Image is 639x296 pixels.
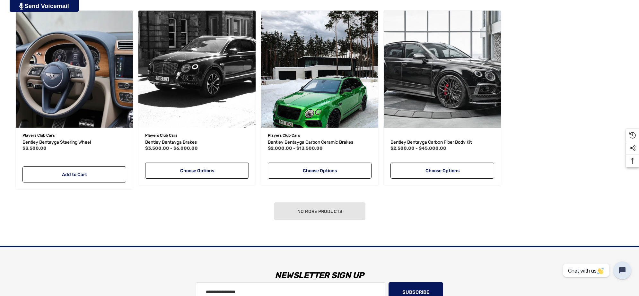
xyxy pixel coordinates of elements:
[138,11,256,128] img: Bentley Bentayga Brakes For Sale
[261,11,378,128] a: Bentley Bentayga Carbon Ceramic Brakes,Price range from $2,000.00 to $13,500.00
[22,131,126,140] p: Players Club Cars
[22,139,126,146] a: Bentley Bentayga Steering Wheel,$3,500.00
[83,266,556,285] h3: Newsletter Sign Up
[145,146,198,151] span: $3,500.00 - $6,000.00
[22,146,47,151] span: $3,500.00
[13,202,626,220] nav: pagination
[626,158,639,164] svg: Top
[22,166,126,182] a: Add to Cart
[390,139,494,146] a: Bentley Bentayga Carbon Fiber Body Kit,Price range from $2,500.00 to $45,000.00
[629,132,636,139] svg: Recently Viewed
[390,146,446,151] span: $2,500.00 - $45,000.00
[16,11,133,128] img: Bentley Bentayga Azure Steering Wheel
[145,131,249,140] p: Players Club Cars
[268,131,372,140] p: Players Club Cars
[19,3,23,10] img: PjwhLS0gR2VuZXJhdG9yOiBHcmF2aXQuaW8gLS0+PHN2ZyB4bWxucz0iaHR0cDovL3d3dy53My5vcmcvMjAwMC9zdmciIHhtb...
[268,146,323,151] span: $2,000.00 - $13,500.00
[384,11,501,128] img: Bentley Bentayga Carbon Fiber Body Kit
[138,11,256,128] a: Bentley Bentayga Brakes,Price range from $3,500.00 to $6,000.00
[268,163,372,179] a: Choose Options
[16,11,133,128] a: Bentley Bentayga Steering Wheel,$3,500.00
[390,140,472,145] span: Bentley Bentayga Carbon Fiber Body Kit
[261,11,378,128] img: Bentley Bentayga Carbon Ceramic Brakes For Sale
[629,145,636,151] svg: Social Media
[384,11,501,128] a: Bentley Bentayga Carbon Fiber Body Kit,Price range from $2,500.00 to $45,000.00
[145,163,249,179] a: Choose Options
[145,139,249,146] a: Bentley Bentayga Brakes,Price range from $3,500.00 to $6,000.00
[390,163,494,179] a: Choose Options
[268,140,353,145] span: Bentley Bentayga Carbon Ceramic Brakes
[22,140,91,145] span: Bentley Bentayga Steering Wheel
[268,139,372,146] a: Bentley Bentayga Carbon Ceramic Brakes,Price range from $2,000.00 to $13,500.00
[145,140,197,145] span: Bentley Bentayga Brakes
